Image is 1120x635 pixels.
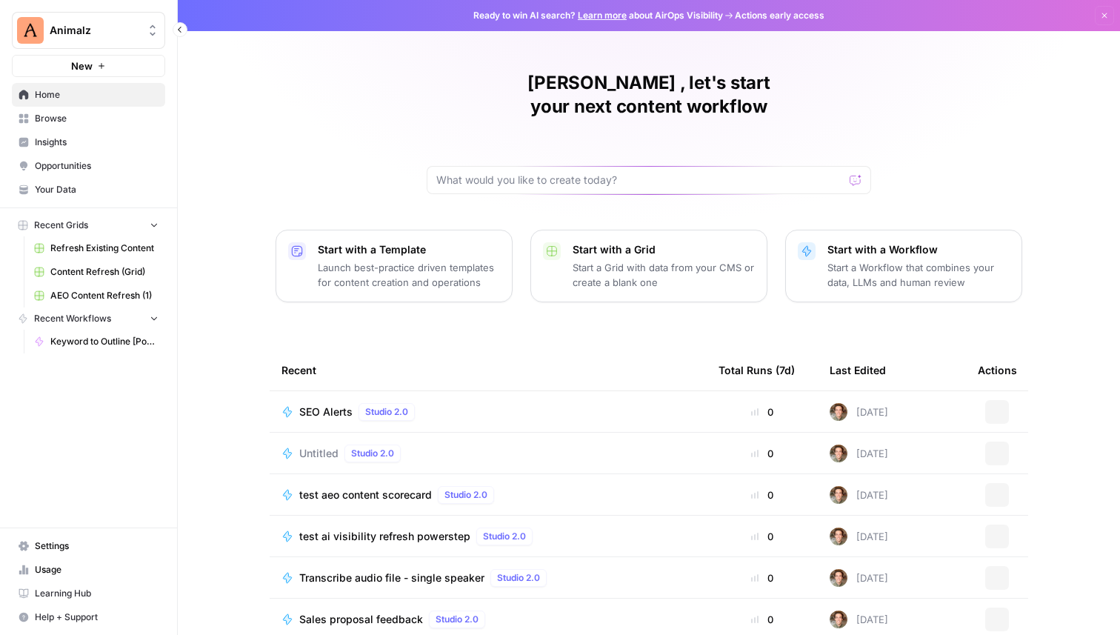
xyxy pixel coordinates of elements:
[27,260,165,284] a: Content Refresh (Grid)
[719,350,795,390] div: Total Runs (7d)
[830,445,888,462] div: [DATE]
[27,236,165,260] a: Refresh Existing Content
[12,558,165,582] a: Usage
[483,530,526,543] span: Studio 2.0
[27,330,165,353] a: Keyword to Outline [Powerstep] (AirOps Builders)
[830,611,888,628] div: [DATE]
[573,260,755,290] p: Start a Grid with data from your CMS or create a blank one
[830,486,847,504] img: oryjk5eqkyjdh742e8e6a4l9skez
[281,611,695,628] a: Sales proposal feedbackStudio 2.0
[12,130,165,154] a: Insights
[12,154,165,178] a: Opportunities
[12,83,165,107] a: Home
[281,445,695,462] a: UntitledStudio 2.0
[351,447,394,460] span: Studio 2.0
[35,539,159,553] span: Settings
[50,335,159,348] span: Keyword to Outline [Powerstep] (AirOps Builders)
[830,569,847,587] img: oryjk5eqkyjdh742e8e6a4l9skez
[365,405,408,419] span: Studio 2.0
[12,605,165,629] button: Help + Support
[71,59,93,73] span: New
[50,242,159,255] span: Refresh Existing Content
[735,9,824,22] span: Actions early access
[34,312,111,325] span: Recent Workflows
[276,230,513,302] button: Start with a TemplateLaunch best-practice driven templates for content creation and operations
[12,307,165,330] button: Recent Workflows
[830,350,886,390] div: Last Edited
[12,12,165,49] button: Workspace: Animalz
[719,571,806,585] div: 0
[35,159,159,173] span: Opportunities
[299,571,484,585] span: Transcribe audio file - single speaker
[578,10,627,21] a: Learn more
[719,612,806,627] div: 0
[436,173,844,187] input: What would you like to create today?
[299,488,432,502] span: test aeo content scorecard
[830,528,847,545] img: oryjk5eqkyjdh742e8e6a4l9skez
[17,17,44,44] img: Animalz Logo
[830,403,888,421] div: [DATE]
[35,136,159,149] span: Insights
[830,445,847,462] img: oryjk5eqkyjdh742e8e6a4l9skez
[35,587,159,600] span: Learning Hub
[719,529,806,544] div: 0
[281,350,695,390] div: Recent
[12,582,165,605] a: Learning Hub
[436,613,479,626] span: Studio 2.0
[827,242,1010,257] p: Start with a Workflow
[27,284,165,307] a: AEO Content Refresh (1)
[719,446,806,461] div: 0
[35,112,159,125] span: Browse
[827,260,1010,290] p: Start a Workflow that combines your data, LLMs and human review
[299,446,339,461] span: Untitled
[830,569,888,587] div: [DATE]
[978,350,1017,390] div: Actions
[318,242,500,257] p: Start with a Template
[281,528,695,545] a: test ai visibility refresh powerstepStudio 2.0
[281,403,695,421] a: SEO AlertsStudio 2.0
[12,178,165,202] a: Your Data
[830,486,888,504] div: [DATE]
[35,563,159,576] span: Usage
[785,230,1022,302] button: Start with a WorkflowStart a Workflow that combines your data, LLMs and human review
[830,611,847,628] img: oryjk5eqkyjdh742e8e6a4l9skez
[299,405,353,419] span: SEO Alerts
[299,612,423,627] span: Sales proposal feedback
[444,488,487,502] span: Studio 2.0
[830,403,847,421] img: oryjk5eqkyjdh742e8e6a4l9skez
[281,486,695,504] a: test aeo content scorecardStudio 2.0
[318,260,500,290] p: Launch best-practice driven templates for content creation and operations
[35,88,159,102] span: Home
[719,488,806,502] div: 0
[12,534,165,558] a: Settings
[35,183,159,196] span: Your Data
[473,9,723,22] span: Ready to win AI search? about AirOps Visibility
[497,571,540,585] span: Studio 2.0
[50,23,139,38] span: Animalz
[573,242,755,257] p: Start with a Grid
[50,289,159,302] span: AEO Content Refresh (1)
[12,107,165,130] a: Browse
[12,214,165,236] button: Recent Grids
[35,611,159,624] span: Help + Support
[281,569,695,587] a: Transcribe audio file - single speakerStudio 2.0
[530,230,767,302] button: Start with a GridStart a Grid with data from your CMS or create a blank one
[830,528,888,545] div: [DATE]
[299,529,470,544] span: test ai visibility refresh powerstep
[12,55,165,77] button: New
[34,219,88,232] span: Recent Grids
[50,265,159,279] span: Content Refresh (Grid)
[719,405,806,419] div: 0
[427,71,871,119] h1: [PERSON_NAME] , let's start your next content workflow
